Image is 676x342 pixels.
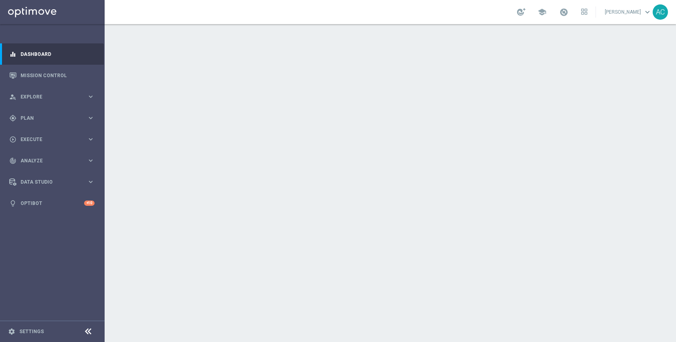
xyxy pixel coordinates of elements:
[21,158,87,163] span: Analyze
[9,115,95,121] button: gps_fixed Plan keyboard_arrow_right
[9,193,95,214] div: Optibot
[9,72,95,79] button: Mission Control
[538,8,546,16] span: school
[21,65,95,86] a: Mission Control
[9,93,87,100] div: Explore
[604,6,653,18] a: [PERSON_NAME]keyboard_arrow_down
[21,94,87,99] span: Explore
[9,43,95,65] div: Dashboard
[84,201,95,206] div: +10
[9,94,95,100] button: person_search Explore keyboard_arrow_right
[87,114,95,122] i: keyboard_arrow_right
[9,93,16,100] i: person_search
[87,93,95,100] i: keyboard_arrow_right
[87,157,95,164] i: keyboard_arrow_right
[21,43,95,65] a: Dashboard
[653,4,668,20] div: AC
[9,115,87,122] div: Plan
[21,193,84,214] a: Optibot
[21,137,87,142] span: Execute
[8,328,15,335] i: settings
[9,51,16,58] i: equalizer
[9,136,95,143] button: play_circle_outline Execute keyboard_arrow_right
[9,136,16,143] i: play_circle_outline
[643,8,652,16] span: keyboard_arrow_down
[21,116,87,121] span: Plan
[21,180,87,184] span: Data Studio
[9,179,95,185] button: Data Studio keyboard_arrow_right
[9,157,16,164] i: track_changes
[9,65,95,86] div: Mission Control
[19,329,44,334] a: Settings
[9,136,87,143] div: Execute
[87,178,95,186] i: keyboard_arrow_right
[9,200,16,207] i: lightbulb
[9,178,87,186] div: Data Studio
[9,158,95,164] button: track_changes Analyze keyboard_arrow_right
[9,51,95,57] button: equalizer Dashboard
[9,115,16,122] i: gps_fixed
[87,135,95,143] i: keyboard_arrow_right
[9,200,95,207] button: lightbulb Optibot +10
[9,157,87,164] div: Analyze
